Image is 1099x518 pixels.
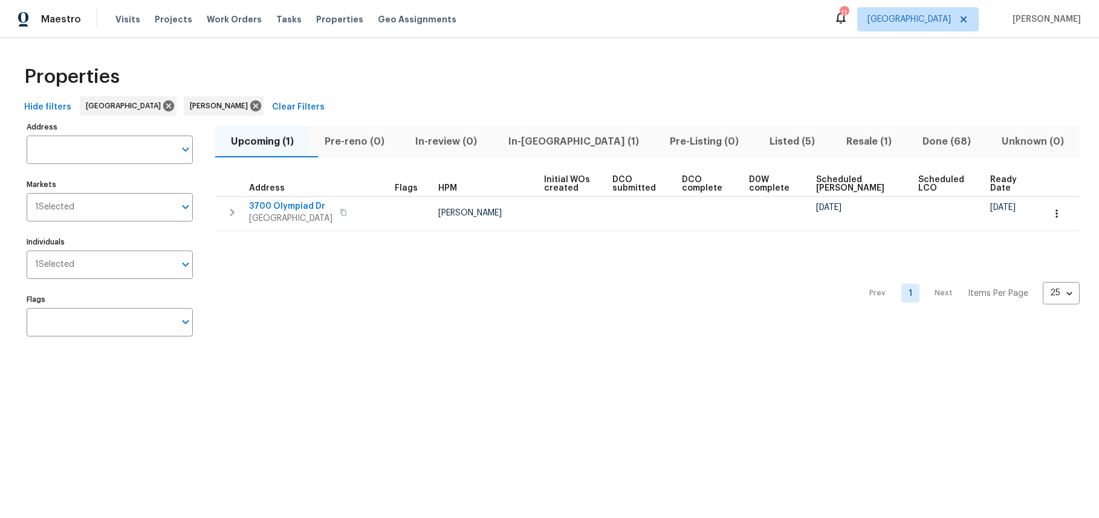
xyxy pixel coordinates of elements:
[749,175,796,192] span: D0W complete
[1043,277,1080,309] div: 25
[276,15,302,24] span: Tasks
[177,313,194,330] button: Open
[184,96,264,116] div: [PERSON_NAME]
[27,296,193,303] label: Flags
[438,184,457,192] span: HPM
[19,96,76,119] button: Hide filters
[816,203,841,212] span: [DATE]
[816,175,898,192] span: Scheduled [PERSON_NAME]
[990,203,1016,212] span: [DATE]
[316,133,392,150] span: Pre-reno (0)
[762,133,823,150] span: Listed (5)
[115,13,140,25] span: Visits
[438,209,502,217] span: [PERSON_NAME]
[35,260,74,270] span: 1 Selected
[914,133,979,150] span: Done (68)
[24,100,71,115] span: Hide filters
[177,198,194,215] button: Open
[901,284,919,303] a: Goto page 1
[544,175,592,192] span: Initial WOs created
[395,184,418,192] span: Flags
[682,175,728,192] span: DCO complete
[1008,13,1081,25] span: [PERSON_NAME]
[867,13,951,25] span: [GEOGRAPHIC_DATA]
[249,200,332,212] span: 3700 Olympiad Dr
[858,238,1080,349] nav: Pagination Navigation
[27,238,193,246] label: Individuals
[86,100,166,112] span: [GEOGRAPHIC_DATA]
[272,100,325,115] span: Clear Filters
[27,123,193,131] label: Address
[24,71,120,83] span: Properties
[222,133,302,150] span: Upcoming (1)
[990,175,1023,192] span: Ready Date
[994,133,1072,150] span: Unknown (0)
[80,96,177,116] div: [GEOGRAPHIC_DATA]
[500,133,647,150] span: In-[GEOGRAPHIC_DATA] (1)
[207,13,262,25] span: Work Orders
[840,7,848,19] div: 11
[27,181,193,188] label: Markets
[968,287,1028,300] p: Items Per Page
[918,175,970,192] span: Scheduled LCO
[177,256,194,273] button: Open
[35,202,74,212] span: 1 Selected
[267,96,329,119] button: Clear Filters
[41,13,81,25] span: Maestro
[155,13,192,25] span: Projects
[838,133,900,150] span: Resale (1)
[378,13,456,25] span: Geo Assignments
[316,13,363,25] span: Properties
[249,212,332,225] span: [GEOGRAPHIC_DATA]
[177,141,194,158] button: Open
[190,100,253,112] span: [PERSON_NAME]
[661,133,747,150] span: Pre-Listing (0)
[407,133,485,150] span: In-review (0)
[612,175,662,192] span: DCO submitted
[249,184,285,192] span: Address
